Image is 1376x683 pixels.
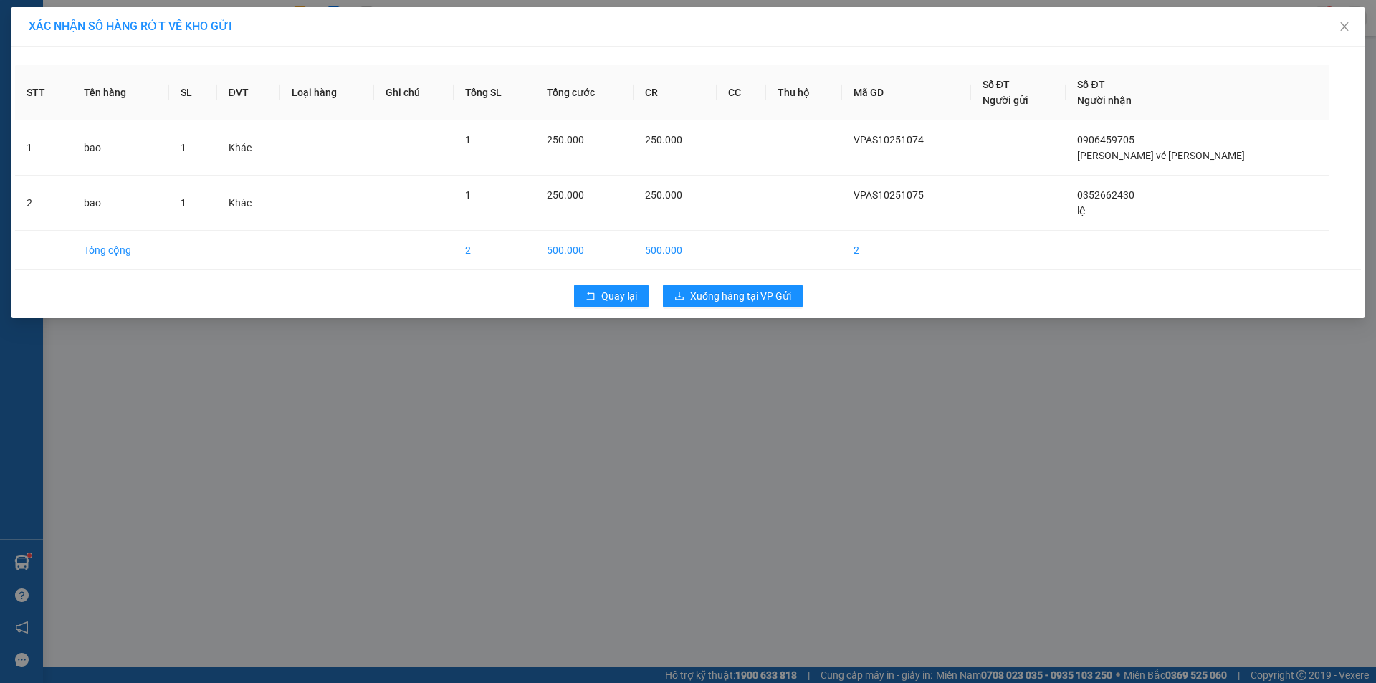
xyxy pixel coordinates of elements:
span: 250.000 [547,189,584,201]
span: VPAS10251075 [854,189,924,201]
th: SL [169,65,216,120]
span: 250.000 [645,134,682,145]
td: 500.000 [634,231,717,270]
span: 250.000 [645,189,682,201]
span: Người gửi [983,95,1028,106]
span: close [1339,21,1350,32]
span: download [674,291,684,302]
span: 250.000 [547,134,584,145]
span: VPAS10251074 [854,134,924,145]
span: 1 [181,142,186,153]
span: 0352662430 [1077,189,1134,201]
span: 1 [465,189,471,201]
th: STT [15,65,72,120]
th: Tên hàng [72,65,169,120]
th: Tổng cước [535,65,634,120]
span: rollback [586,291,596,302]
span: 1 [465,134,471,145]
th: CR [634,65,717,120]
button: downloadXuống hàng tại VP Gửi [663,285,803,307]
td: 2 [842,231,971,270]
span: 1 [181,197,186,209]
span: Xuống hàng tại VP Gửi [690,288,791,304]
button: Close [1324,7,1365,47]
span: Người nhận [1077,95,1132,106]
span: XÁC NHẬN SỐ HÀNG RỚT VỀ KHO GỬI [29,19,232,33]
span: 0906459705 [1077,134,1134,145]
th: Tổng SL [454,65,536,120]
td: bao [72,120,169,176]
th: Loại hàng [280,65,374,120]
th: Mã GD [842,65,971,120]
th: CC [717,65,766,120]
th: Thu hộ [766,65,842,120]
span: [PERSON_NAME] vé [PERSON_NAME] [1077,150,1245,161]
td: 2 [454,231,536,270]
span: Quay lại [601,288,637,304]
td: 500.000 [535,231,634,270]
td: Khác [217,120,280,176]
td: Tổng cộng [72,231,169,270]
td: Khác [217,176,280,231]
span: Số ĐT [983,79,1010,90]
button: rollbackQuay lại [574,285,649,307]
span: Số ĐT [1077,79,1104,90]
th: ĐVT [217,65,280,120]
td: 2 [15,176,72,231]
span: lệ [1077,205,1086,216]
td: 1 [15,120,72,176]
th: Ghi chú [374,65,453,120]
td: bao [72,176,169,231]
